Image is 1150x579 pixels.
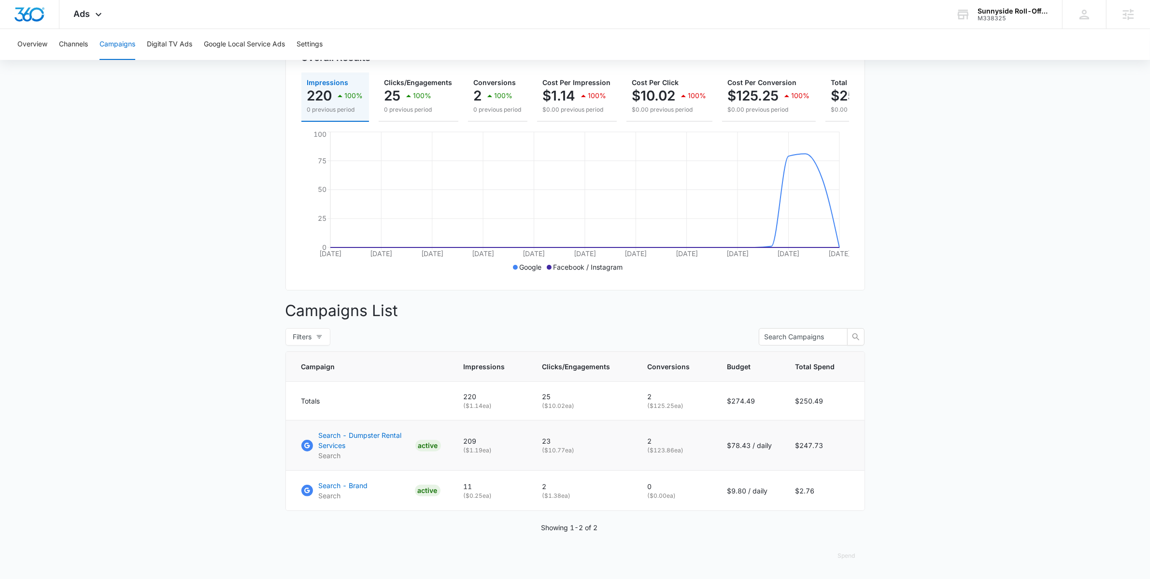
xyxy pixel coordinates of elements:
p: Search [319,450,412,461]
p: 2 [648,391,704,402]
p: ( $10.02 ea) [542,402,625,410]
p: $125.25 [728,88,779,103]
div: Totals [301,396,440,406]
td: $247.73 [784,420,865,471]
p: 220 [307,88,332,103]
p: ( $0.25 ea) [464,492,519,500]
tspan: 50 [318,185,327,193]
a: Google AdsSearch - BrandSearchACTIVE [301,480,440,501]
button: Campaigns [99,29,135,60]
p: ( $123.86 ea) [648,446,704,455]
p: 25 [542,391,625,402]
span: Cost Per Click [632,78,679,87]
p: 209 [464,436,519,446]
input: Search Campaigns [765,332,834,342]
span: Impressions [307,78,349,87]
p: ( $0.00 ea) [648,492,704,500]
tspan: 100 [313,130,327,138]
p: 100% [688,92,707,99]
p: 100% [345,92,363,99]
span: Campaign [301,362,426,372]
img: Google Ads [301,485,313,496]
tspan: [DATE] [472,249,494,258]
p: ( $125.25 ea) [648,402,704,410]
tspan: [DATE] [777,249,799,258]
button: Filters [285,328,330,346]
p: 25 [384,88,401,103]
p: 100% [495,92,513,99]
p: ( $1.14 ea) [464,402,519,410]
a: Google AdsSearch - Dumpster Rental ServicesSearchACTIVE [301,430,440,461]
p: 0 previous period [474,105,522,114]
button: Overview [17,29,47,60]
p: 220 [464,391,519,402]
button: Channels [59,29,88,60]
p: 0 [648,481,704,492]
tspan: [DATE] [523,249,545,258]
p: $0.00 previous period [831,105,918,114]
div: ACTIVE [415,440,441,451]
p: $0.00 previous period [728,105,810,114]
td: $2.76 [784,471,865,511]
tspan: [DATE] [421,249,443,258]
p: Campaigns List [285,299,865,322]
p: 0 previous period [307,105,363,114]
p: ( $1.38 ea) [542,492,625,500]
p: $250.49 [831,88,887,103]
span: Ads [74,9,90,19]
button: Google Local Service Ads [204,29,285,60]
tspan: 75 [318,157,327,165]
span: Budget [727,362,758,372]
p: Google [520,262,542,272]
span: Clicks/Engagements [542,362,610,372]
p: $0.00 previous period [543,105,611,114]
tspan: [DATE] [574,249,596,258]
p: 100% [792,92,810,99]
tspan: 25 [318,214,327,222]
div: account name [978,7,1048,15]
p: ( $10.77 ea) [542,446,625,455]
span: Total Spend [795,362,835,372]
p: 2 [474,88,482,103]
p: Facebook / Instagram [554,262,623,272]
p: 0 previous period [384,105,453,114]
div: ACTIVE [415,485,440,496]
tspan: [DATE] [319,249,341,258]
tspan: [DATE] [370,249,392,258]
p: $10.02 [632,88,676,103]
p: 100% [413,92,432,99]
span: Impressions [464,362,505,372]
tspan: 0 [322,243,327,251]
p: $274.49 [727,396,772,406]
tspan: [DATE] [675,249,697,258]
p: 23 [542,436,625,446]
span: Cost Per Conversion [728,78,797,87]
span: Total Spend [831,78,871,87]
span: Conversions [474,78,516,87]
button: Digital TV Ads [147,29,192,60]
tspan: [DATE] [726,249,749,258]
span: Clicks/Engagements [384,78,453,87]
button: Settings [297,29,323,60]
p: 2 [648,436,704,446]
button: search [847,328,865,346]
p: 2 [542,481,625,492]
button: Spend [828,544,865,567]
span: Conversions [648,362,690,372]
p: $9.80 / daily [727,486,772,496]
p: $0.00 previous period [632,105,707,114]
span: search [848,333,864,341]
tspan: [DATE] [625,249,647,258]
td: $250.49 [784,382,865,420]
p: Search - Dumpster Rental Services [319,430,412,450]
tspan: [DATE] [828,249,851,258]
span: Cost Per Impression [543,78,611,87]
div: account id [978,15,1048,22]
p: Showing 1-2 of 2 [541,522,597,533]
p: 11 [464,481,519,492]
p: ( $1.19 ea) [464,446,519,455]
span: Filters [293,332,312,342]
p: Search [319,491,368,501]
img: Google Ads [301,440,313,451]
p: 100% [588,92,607,99]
